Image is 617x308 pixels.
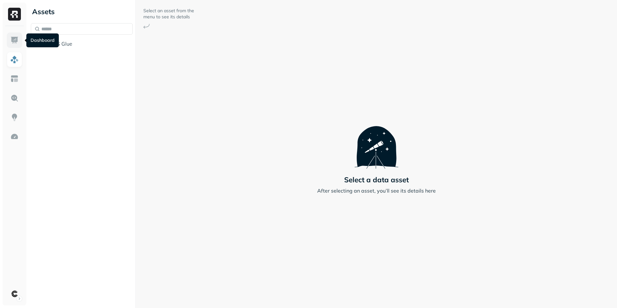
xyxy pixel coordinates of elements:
[10,289,19,298] img: Clutch
[344,175,409,184] p: Select a data asset
[10,132,19,141] img: Optimization
[10,55,19,64] img: Assets
[10,75,19,83] img: Asset Explorer
[31,39,133,49] button: AWS Glue
[317,187,436,195] p: After selecting an asset, you’ll see its details here
[26,33,59,47] div: Dashboard
[8,8,21,21] img: Ryft
[10,94,19,102] img: Query Explorer
[354,113,398,169] img: Telescope
[31,6,133,17] div: Assets
[143,24,150,29] img: Arrow
[48,41,72,47] span: AWS Glue
[10,36,19,44] img: Dashboard
[10,113,19,122] img: Insights
[143,8,195,20] p: Select an asset from the menu to see its details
